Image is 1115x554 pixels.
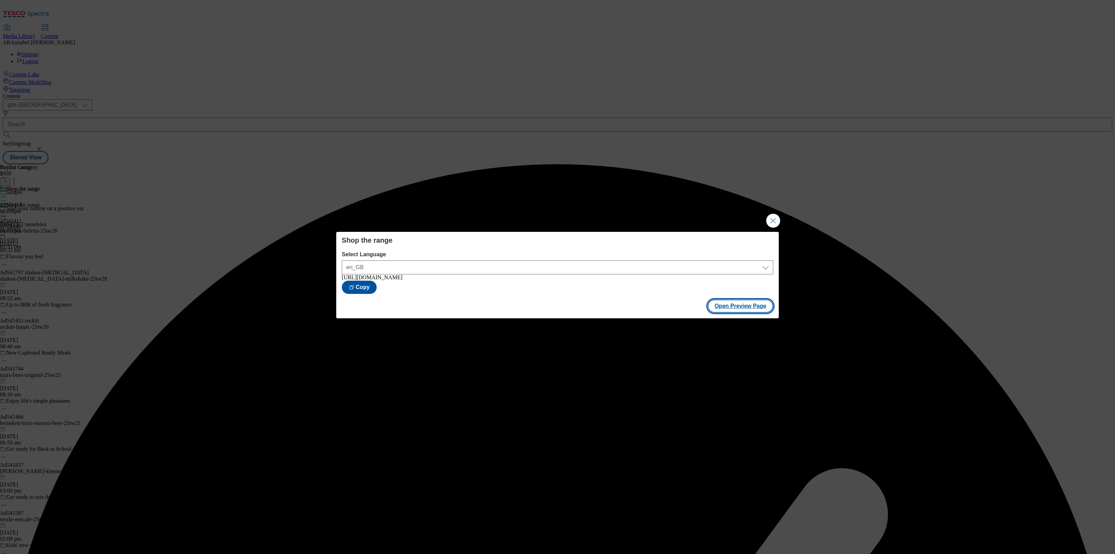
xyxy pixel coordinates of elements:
[342,274,773,281] div: [URL][DOMAIN_NAME]
[342,251,773,258] label: Select Language
[336,232,779,318] div: Modal
[342,281,377,294] button: Copy
[708,299,774,313] button: Open Preview Page
[342,236,773,244] h4: Shop the range
[766,214,780,228] button: Close Modal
